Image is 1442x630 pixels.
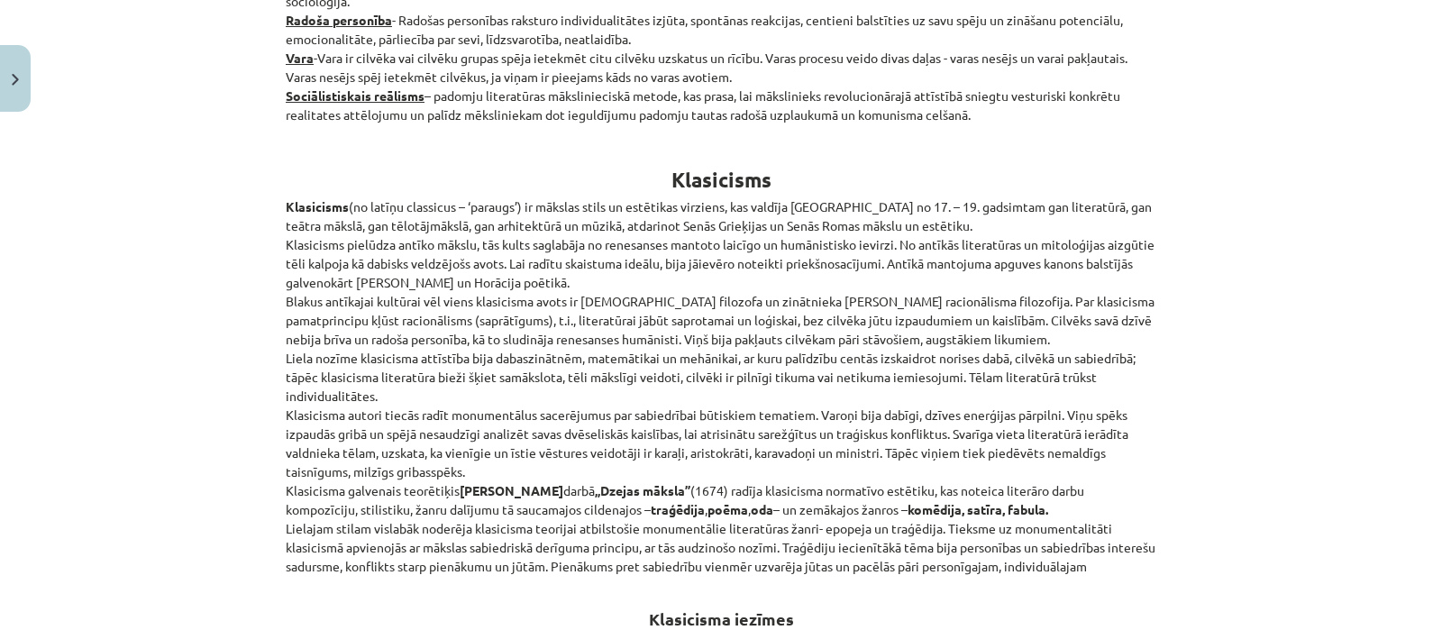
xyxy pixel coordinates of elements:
strong: traģēdija [651,501,705,517]
strong: Sociālistiskais reālisms [286,87,424,104]
strong: Vara [286,50,314,66]
strong: komēdija, satīra, fabula. [908,501,1048,517]
strong: oda [751,501,773,517]
strong: Klasicisms [286,198,349,215]
strong: [PERSON_NAME] [460,482,563,498]
strong: Radoša personība [286,12,392,28]
img: icon-close-lesson-0947bae3869378f0d4975bcd49f059093ad1ed9edebbc8119c70593378902aed.svg [12,74,19,86]
strong: Klasicisma iezīmes [649,608,794,629]
strong: poēma [707,501,748,517]
b: Klasicisms [671,167,771,193]
strong: „Dzejas māksla” [595,482,690,498]
p: (no latīņu classicus – ‘paraugs’) ir mākslas stils un estētikas virziens, kas valdīja [GEOGRAPHIC... [286,197,1156,576]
